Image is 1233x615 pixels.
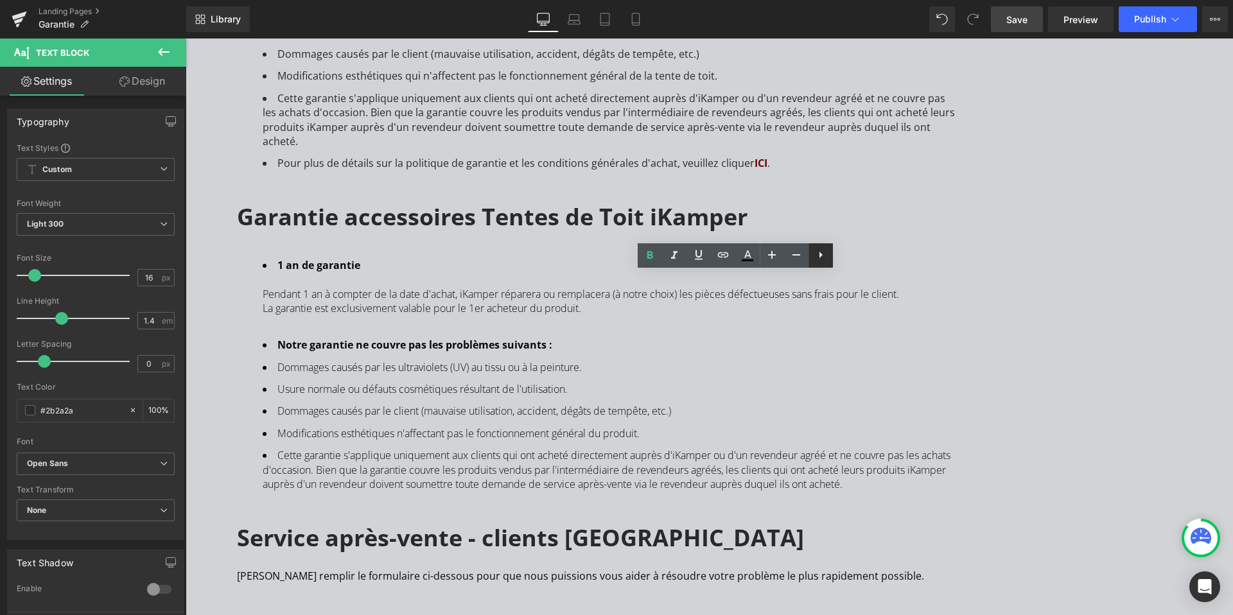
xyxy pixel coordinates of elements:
[17,340,175,349] div: Letter Spacing
[17,383,175,392] div: Text Color
[17,254,175,263] div: Font Size
[1134,14,1166,24] span: Publish
[39,6,186,17] a: Landing Pages
[17,550,73,568] div: Text Shadow
[143,399,174,422] div: %
[17,437,175,446] div: Font
[27,505,47,515] b: None
[162,316,173,325] span: em
[1189,571,1220,602] div: Open Intercom Messenger
[162,273,173,282] span: px
[17,199,175,208] div: Font Weight
[96,67,189,96] a: Design
[211,13,241,25] span: Library
[1006,13,1027,26] span: Save
[17,297,175,306] div: Line Height
[569,117,582,132] a: ICI
[929,6,955,32] button: Undo
[17,485,175,494] div: Text Transform
[1119,6,1197,32] button: Publish
[528,6,559,32] a: Desktop
[40,403,123,417] input: Color
[36,48,89,58] span: Text Block
[42,164,72,175] b: Custom
[17,109,69,127] div: Typography
[17,143,175,153] div: Text Styles
[1048,6,1114,32] a: Preview
[960,6,986,32] button: Redo
[27,458,68,469] i: Open Sans
[39,19,74,30] span: Garantie
[186,6,250,32] a: New Library
[559,6,590,32] a: Laptop
[590,6,620,32] a: Tablet
[620,6,651,32] a: Mobile
[162,359,173,368] span: px
[17,584,134,597] div: Enable
[1202,6,1228,32] button: More
[1063,13,1098,26] span: Preview
[27,219,64,229] b: Light 300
